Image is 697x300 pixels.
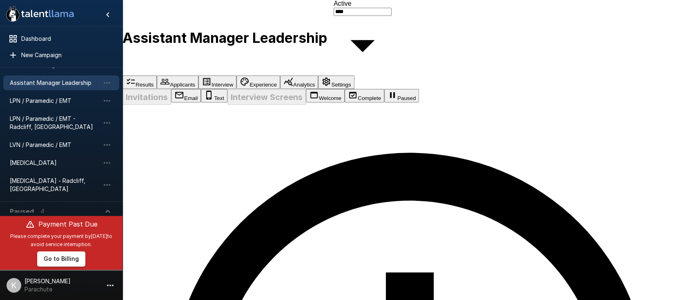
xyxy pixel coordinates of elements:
button: Interview [198,76,236,89]
button: Experience [236,76,280,89]
button: Paused [384,89,419,102]
button: Text [201,89,227,102]
button: Complete [345,89,384,102]
button: Applicants [157,76,198,89]
b: Interview Screens [231,92,303,102]
button: Welcome [306,89,345,102]
button: Email [171,89,201,102]
button: Results [122,76,157,89]
b: Invitations [126,92,168,102]
button: Settings [318,76,354,89]
b: Assistant Manager Leadership [122,29,327,46]
button: Analytics [280,76,318,89]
